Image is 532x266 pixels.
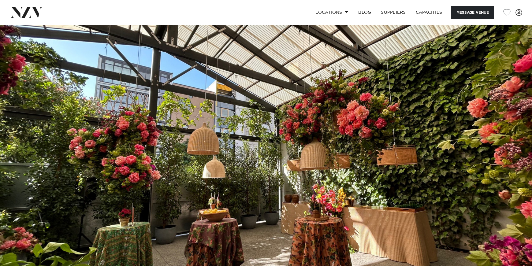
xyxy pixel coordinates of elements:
a: Capacities [411,6,447,19]
a: BLOG [353,6,376,19]
a: SUPPLIERS [376,6,411,19]
a: Locations [311,6,353,19]
img: nzv-logo.png [10,7,43,18]
button: Message Venue [451,6,494,19]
